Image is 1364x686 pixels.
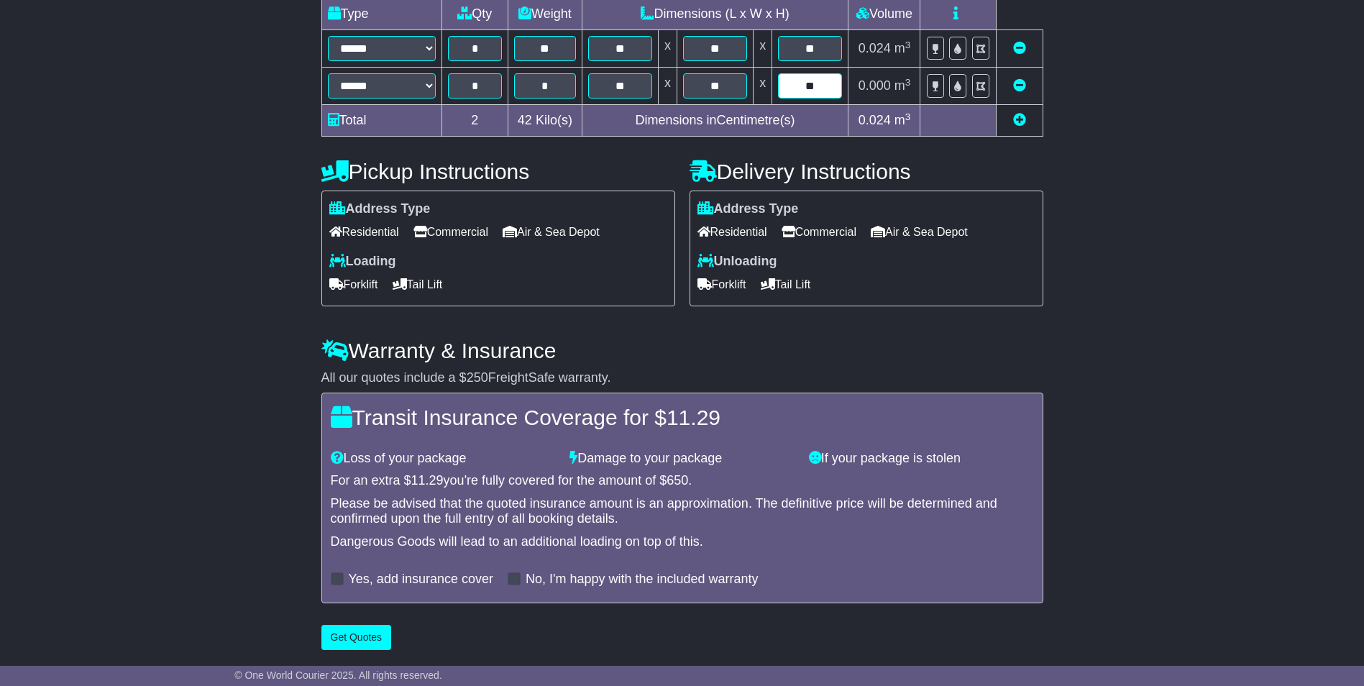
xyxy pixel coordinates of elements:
td: x [754,68,772,105]
span: Tail Lift [393,273,443,296]
a: Remove this item [1013,78,1026,93]
h4: Transit Insurance Coverage for $ [331,406,1034,429]
td: 2 [441,105,508,137]
span: Tail Lift [761,273,811,296]
td: x [658,68,677,105]
label: Unloading [697,254,777,270]
a: Remove this item [1013,41,1026,55]
label: Yes, add insurance cover [349,572,493,587]
span: Commercial [782,221,856,243]
div: Dangerous Goods will lead to an additional loading on top of this. [331,534,1034,550]
span: 650 [667,473,688,488]
span: m [894,41,911,55]
span: Commercial [413,221,488,243]
h4: Pickup Instructions [321,160,675,183]
label: No, I'm happy with the included warranty [526,572,759,587]
span: 0.000 [859,78,891,93]
span: 11.29 [667,406,720,429]
span: Air & Sea Depot [871,221,968,243]
span: 250 [467,370,488,385]
span: 42 [518,113,532,127]
span: Forklift [697,273,746,296]
div: Please be advised that the quoted insurance amount is an approximation. The definitive price will... [331,496,1034,527]
div: For an extra $ you're fully covered for the amount of $ . [331,473,1034,489]
sup: 3 [905,40,911,50]
h4: Delivery Instructions [690,160,1043,183]
td: Kilo(s) [508,105,582,137]
span: Residential [329,221,399,243]
td: x [658,30,677,68]
label: Address Type [697,201,799,217]
span: 0.024 [859,41,891,55]
span: m [894,113,911,127]
sup: 3 [905,77,911,88]
button: Get Quotes [321,625,392,650]
span: © One World Courier 2025. All rights reserved. [234,669,442,681]
td: Total [321,105,441,137]
label: Loading [329,254,396,270]
div: Loss of your package [324,451,563,467]
label: Address Type [329,201,431,217]
h4: Warranty & Insurance [321,339,1043,362]
div: All our quotes include a $ FreightSafe warranty. [321,370,1043,386]
span: 11.29 [411,473,444,488]
span: Air & Sea Depot [503,221,600,243]
div: If your package is stolen [802,451,1041,467]
span: Forklift [329,273,378,296]
td: x [754,30,772,68]
td: Dimensions in Centimetre(s) [582,105,848,137]
a: Add new item [1013,113,1026,127]
sup: 3 [905,111,911,122]
span: 0.024 [859,113,891,127]
span: m [894,78,911,93]
span: Residential [697,221,767,243]
div: Damage to your package [562,451,802,467]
